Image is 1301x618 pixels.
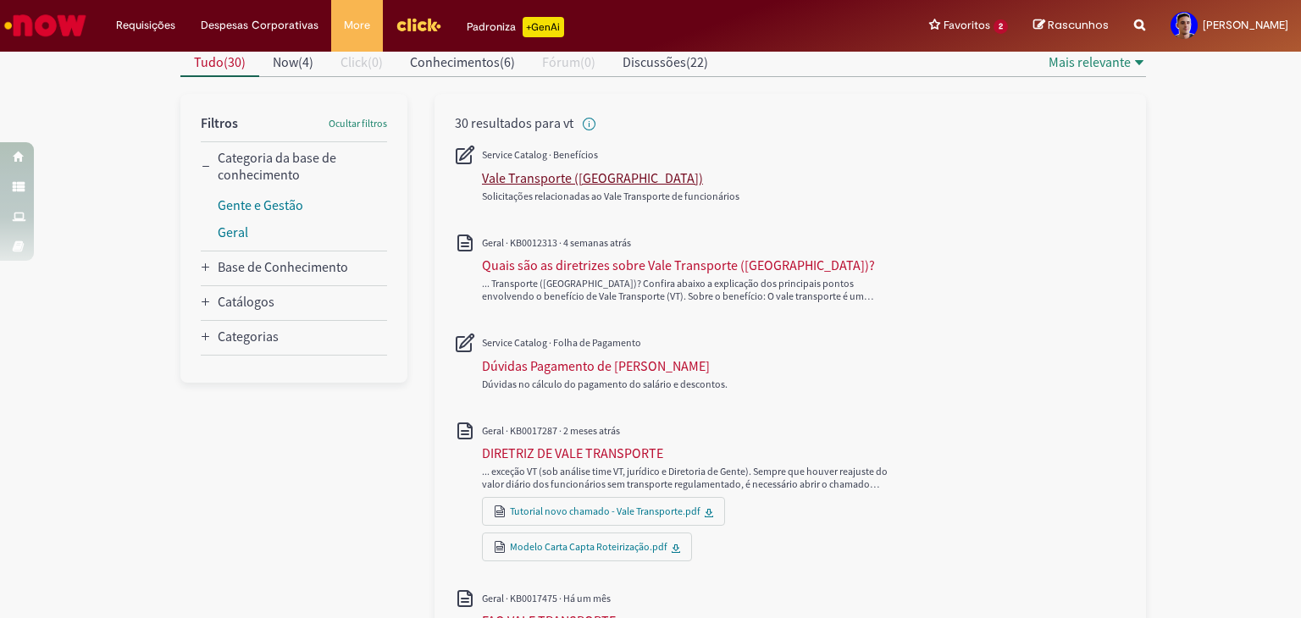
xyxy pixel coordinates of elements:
img: click_logo_yellow_360x200.png [396,12,441,37]
span: More [344,17,370,34]
img: ServiceNow [2,8,89,42]
span: [PERSON_NAME] [1203,18,1288,32]
div: Padroniza [467,17,564,37]
span: Requisições [116,17,175,34]
span: Rascunhos [1048,17,1109,33]
span: Despesas Corporativas [201,17,318,34]
span: Favoritos [944,17,990,34]
span: 2 [994,19,1008,34]
a: Rascunhos [1033,18,1109,34]
p: +GenAi [523,17,564,37]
